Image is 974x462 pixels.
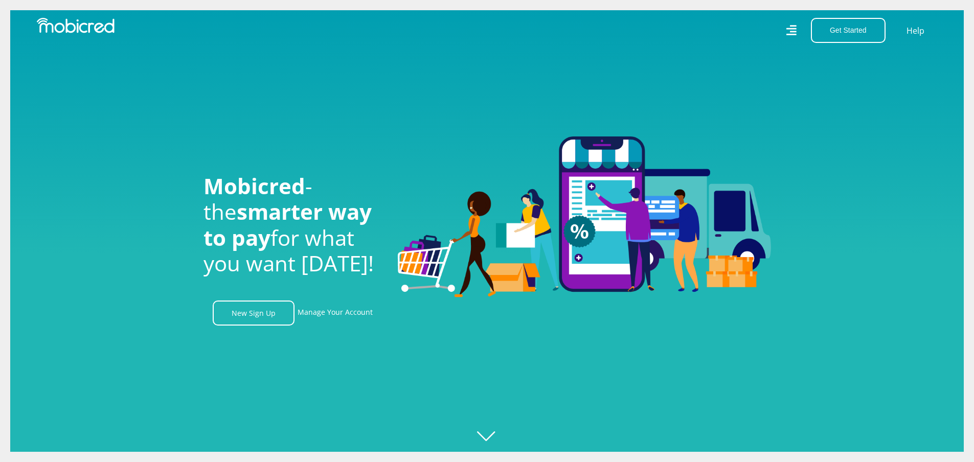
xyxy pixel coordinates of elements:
[203,197,372,251] span: smarter way to pay
[298,301,373,326] a: Manage Your Account
[37,18,115,33] img: Mobicred
[213,301,295,326] a: New Sign Up
[203,173,382,276] h1: - the for what you want [DATE]!
[203,171,305,200] span: Mobicred
[398,136,771,298] img: Welcome to Mobicred
[811,18,886,43] button: Get Started
[906,24,925,37] a: Help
